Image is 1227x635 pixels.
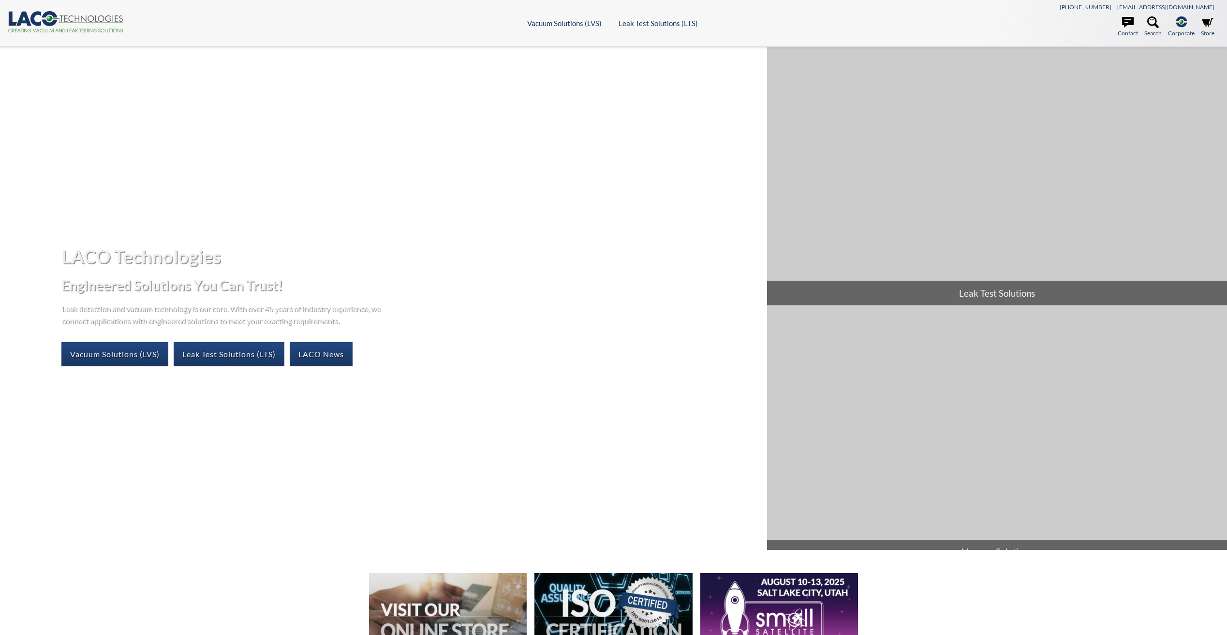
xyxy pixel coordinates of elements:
a: Leak Test Solutions [767,47,1227,305]
a: [EMAIL_ADDRESS][DOMAIN_NAME] [1117,3,1214,11]
a: Search [1144,16,1162,38]
a: [PHONE_NUMBER] [1060,3,1111,11]
a: Leak Test Solutions (LTS) [174,342,284,366]
a: Vacuum Solutions [767,306,1227,564]
a: Vacuum Solutions (LVS) [61,342,168,366]
h1: LACO Technologies [61,245,759,268]
p: Leak detection and vacuum technology is our core. With over 45 years of industry experience, we c... [61,302,385,327]
a: LACO News [290,342,353,366]
span: Corporate [1168,29,1195,38]
a: Vacuum Solutions (LVS) [527,19,602,28]
span: Vacuum Solutions [767,540,1227,564]
span: Leak Test Solutions [767,281,1227,305]
h2: Engineered Solutions You Can Trust! [61,276,759,294]
a: Contact [1118,16,1138,38]
a: Leak Test Solutions (LTS) [619,19,698,28]
a: Store [1201,16,1214,38]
